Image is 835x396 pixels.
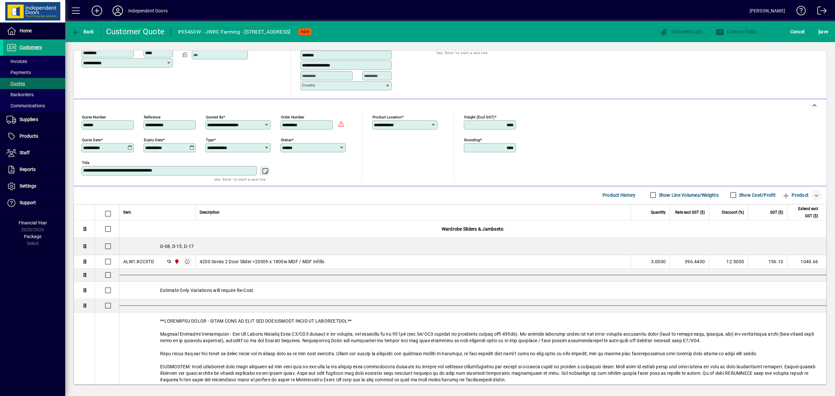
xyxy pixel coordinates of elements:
mat-label: Expiry date [144,137,163,142]
span: Home [20,28,32,33]
span: Suppliers [20,117,38,122]
a: Suppliers [3,112,65,128]
div: #95460W - JWRC Farming - [STREET_ADDRESS] [178,27,290,37]
span: Product History [602,190,636,200]
button: Product [779,189,812,201]
span: S [818,29,821,34]
a: Support [3,195,65,211]
span: Financial Year [19,220,47,225]
div: Customer Quote [106,26,165,37]
td: 156.10 [748,255,787,268]
a: Backorders [3,89,65,100]
span: Item [123,209,131,216]
a: Home [3,23,65,39]
span: Quantity [651,209,666,216]
mat-label: Product location [372,114,402,119]
a: Products [3,128,65,145]
span: Backorders [7,92,34,97]
a: Settings [3,178,65,194]
a: Logout [812,1,827,23]
mat-label: Type [206,137,214,142]
span: Support [20,200,36,205]
span: Custom Fields [716,29,757,34]
div: [PERSON_NAME] [750,6,785,16]
span: Documents (0) [660,29,702,34]
mat-label: Order number [281,114,304,119]
span: Settings [20,183,36,189]
span: Product [782,190,809,200]
span: Communications [7,103,45,108]
span: 3.0000 [651,258,666,265]
mat-label: Quote date [82,137,101,142]
a: Quotes [3,78,65,89]
div: Independent Doors [128,6,168,16]
span: Reports [20,167,36,172]
span: Back [72,29,94,34]
a: Reports [3,161,65,178]
button: Back [70,26,96,38]
button: Add [86,5,107,17]
mat-label: Country [302,83,315,87]
mat-label: Quote number [82,114,106,119]
button: Documents (0) [658,26,704,38]
span: Christchurch [173,258,180,265]
span: ave [818,26,828,37]
span: Quotes [7,81,25,86]
mat-label: Rounding [464,137,480,142]
td: 12.5000 [709,255,748,268]
mat-label: Reference [144,114,160,119]
mat-label: Quoted by [206,114,223,119]
mat-label: Status [281,137,292,142]
span: Rate excl GST ($) [675,209,705,216]
button: Custom Fields [714,26,759,38]
button: Cancel [789,26,806,38]
span: 4200 Series 2 Door Slider >2030h x 1800w MDF / MDF Infills [200,258,325,265]
span: GST ($) [770,209,783,216]
button: Product History [600,189,638,201]
a: Communications [3,100,65,111]
a: Payments [3,67,65,78]
span: Products [20,133,38,139]
span: Package [24,234,41,239]
td: 1040.66 [787,255,826,268]
span: NEW [301,30,309,34]
span: Description [200,209,220,216]
label: Show Line Volumes/Weights [658,192,719,198]
button: Profile [107,5,128,17]
mat-label: Freight (excl GST) [464,114,494,119]
span: Discount (%) [722,209,744,216]
div: Wardrobe Sliders & Jambsets: [119,221,826,237]
div: Estimate Only Variations will require Re-Cost. [119,282,826,299]
label: Show Cost/Profit [738,192,776,198]
div: D-08, D-15, D-17 [119,238,826,255]
span: Cancel [790,26,805,37]
a: Staff [3,145,65,161]
span: Staff [20,150,30,155]
mat-label: Title [82,160,89,165]
mat-hint: Use 'Enter' to start a new line [436,49,488,56]
a: Invoices [3,56,65,67]
div: 396.4400 [674,258,705,265]
span: Payments [7,70,31,75]
span: Customers [20,45,42,50]
span: Invoices [7,59,27,64]
button: Save [816,26,830,38]
a: Knowledge Base [792,1,806,23]
div: ALW1.8CCSTD [123,258,154,265]
app-page-header-button: Back [65,26,101,38]
mat-hint: Use 'Enter' to start a new line [214,175,266,183]
span: Extend excl GST ($) [791,205,818,220]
